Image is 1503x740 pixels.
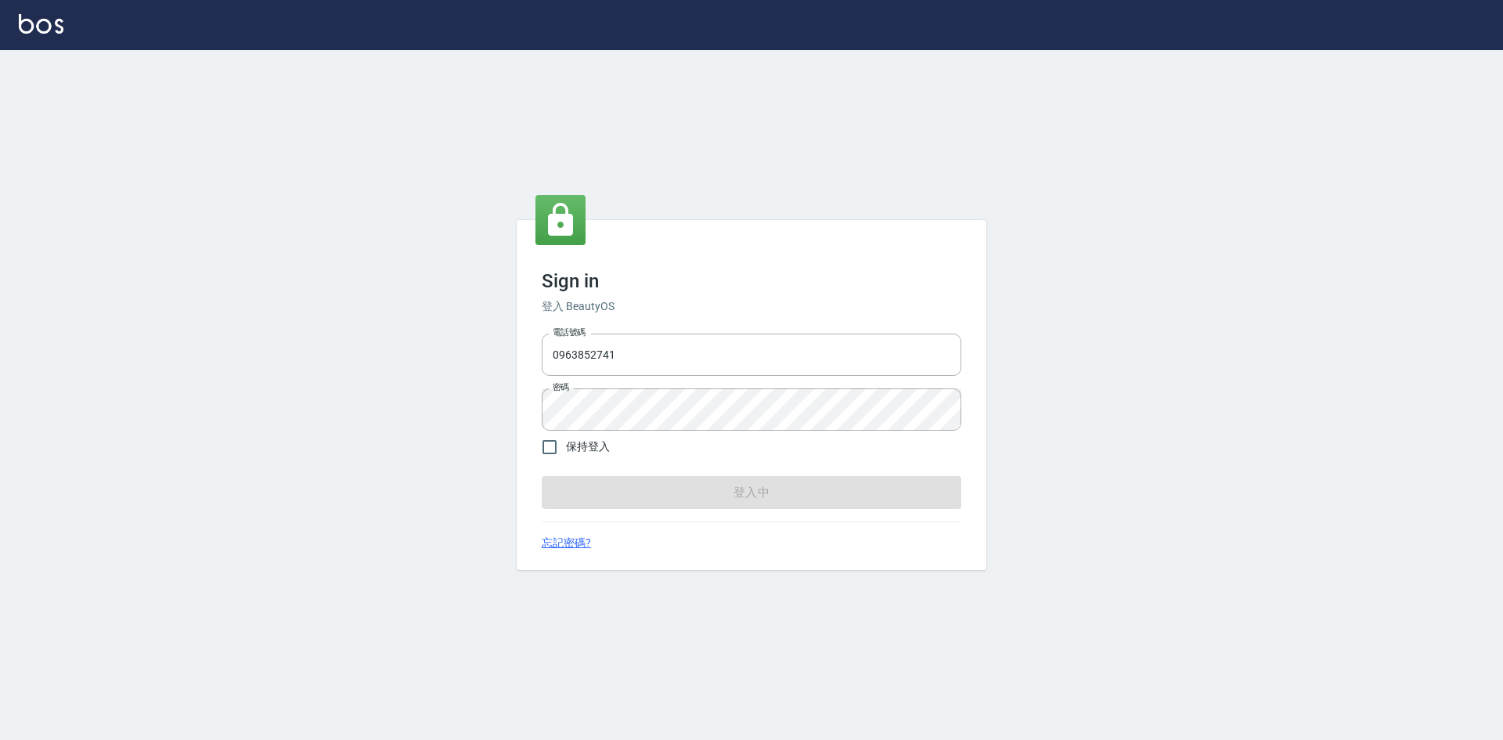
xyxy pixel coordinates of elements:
a: 忘記密碼? [542,535,591,551]
h6: 登入 BeautyOS [542,298,961,315]
img: Logo [19,14,63,34]
h3: Sign in [542,270,961,292]
label: 電話號碼 [553,327,586,338]
label: 密碼 [553,381,569,393]
span: 保持登入 [566,439,610,455]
